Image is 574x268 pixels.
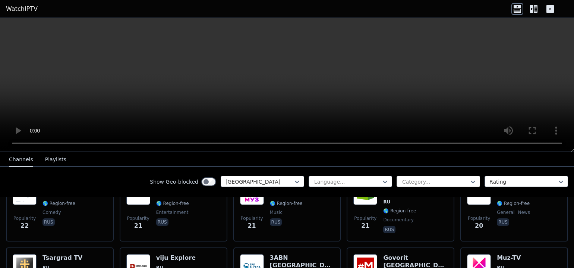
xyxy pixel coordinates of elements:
[150,178,198,186] label: Show Geo-blocked
[42,254,82,262] h6: Tsargrad TV
[270,218,282,226] p: rus
[9,153,33,167] button: Channels
[241,215,263,221] span: Popularity
[361,221,369,230] span: 21
[134,221,142,230] span: 21
[354,215,376,221] span: Popularity
[383,208,416,214] span: 🌎 Region-free
[156,200,189,206] span: 🌎 Region-free
[42,200,75,206] span: 🌎 Region-free
[383,217,414,223] span: documentary
[42,218,55,226] p: rus
[383,226,395,233] p: rus
[127,215,149,221] span: Popularity
[497,254,530,262] h6: Muz-TV
[156,209,189,215] span: entertainment
[270,209,283,215] span: music
[497,200,530,206] span: 🌎 Region-free
[45,153,66,167] button: Playlists
[516,209,530,215] span: news
[20,221,29,230] span: 22
[6,4,38,13] a: WatchIPTV
[468,215,490,221] span: Popularity
[156,218,168,226] p: rus
[270,200,303,206] span: 🌎 Region-free
[13,215,36,221] span: Popularity
[247,221,256,230] span: 21
[475,221,483,230] span: 20
[156,254,196,262] h6: viju Explore
[497,218,509,226] p: rus
[497,209,514,215] span: general
[383,199,390,205] span: RU
[42,209,61,215] span: comedy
